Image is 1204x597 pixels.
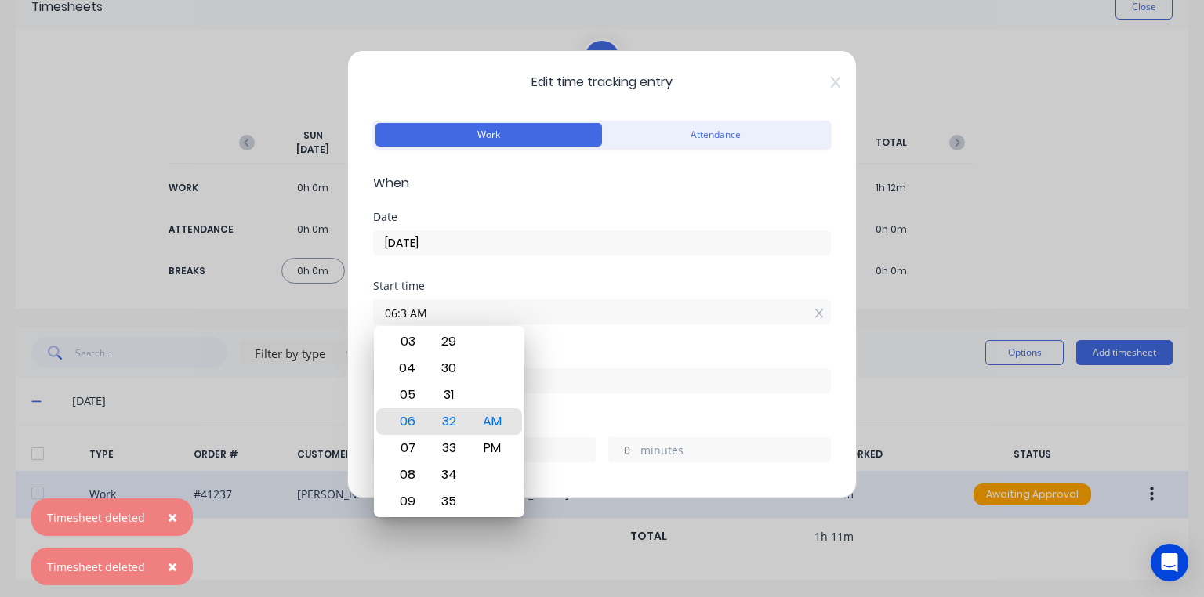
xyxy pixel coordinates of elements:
div: Open Intercom Messenger [1151,544,1188,581]
div: 04 [386,355,425,382]
div: AM [473,408,511,435]
div: 05 [386,382,425,408]
div: 03 [386,328,425,355]
div: 32 [430,408,468,435]
div: 06 [386,408,425,435]
div: Timesheet deleted [47,559,145,575]
div: 31 [430,382,468,408]
div: Hours worked [373,418,831,429]
div: Hour [384,326,427,517]
button: Attendance [602,123,829,147]
button: Close [152,498,193,536]
span: × [168,555,177,577]
div: 09 [386,488,425,515]
div: 33 [430,435,468,461]
div: Start time [373,280,831,291]
span: Edit time tracking entry [373,73,831,92]
div: PM [473,435,511,461]
input: 0 [609,438,636,461]
div: Finish time [373,349,831,360]
div: Minute [427,326,470,517]
div: 34 [430,461,468,488]
div: Breaks [373,487,831,498]
div: 30 [430,355,468,382]
label: minutes [640,442,830,461]
div: 07 [386,435,425,461]
div: Timesheet deleted [47,509,145,526]
div: 35 [430,488,468,515]
span: × [168,506,177,528]
span: When [373,174,831,193]
button: Close [152,548,193,585]
button: Work [375,123,602,147]
div: 29 [430,328,468,355]
div: Date [373,212,831,223]
div: 08 [386,461,425,488]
